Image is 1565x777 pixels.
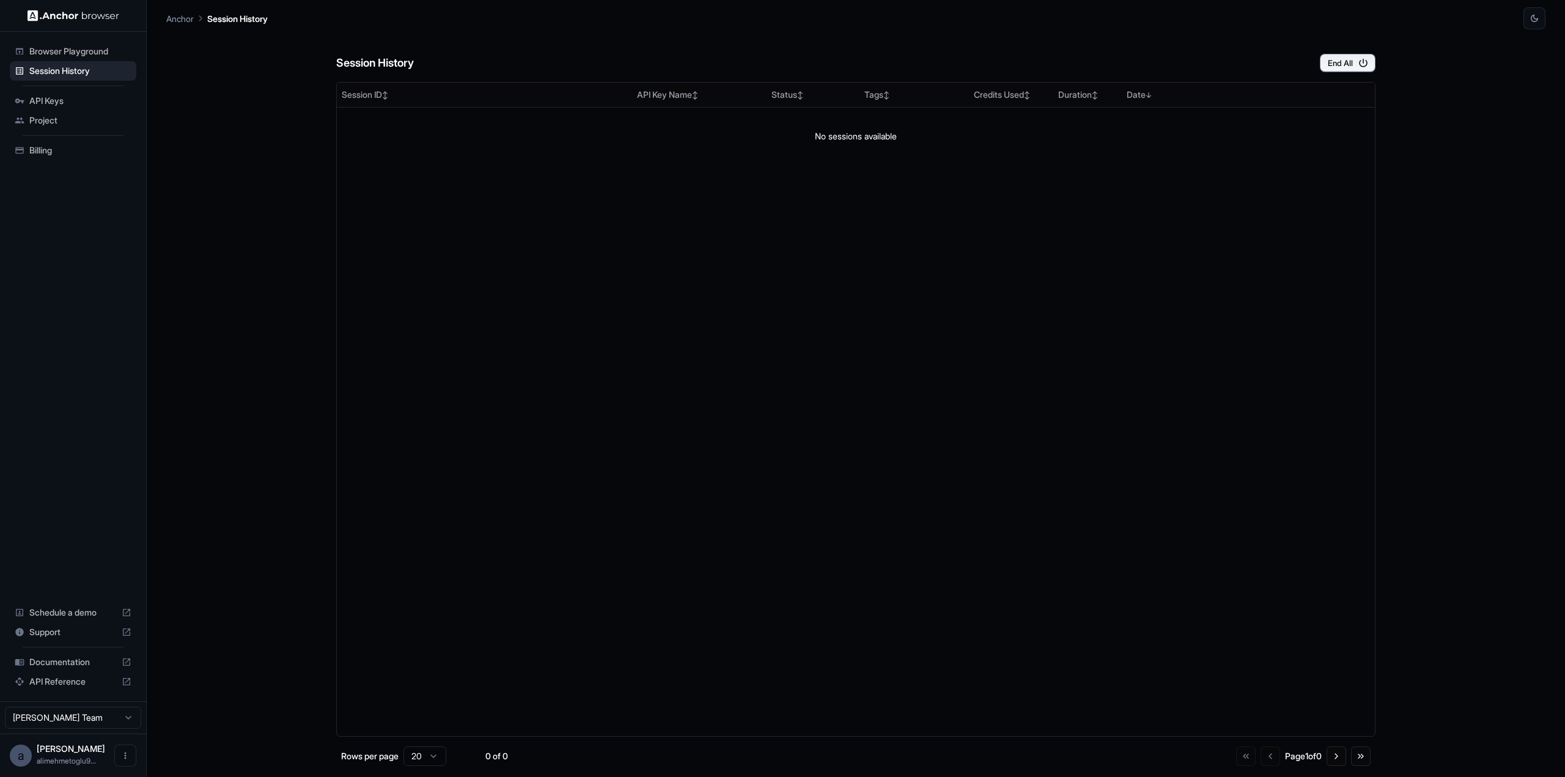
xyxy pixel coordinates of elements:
div: Documentation [10,652,136,672]
div: API Keys [10,91,136,111]
div: Billing [10,141,136,160]
div: 0 of 0 [466,750,527,762]
div: API Reference [10,672,136,691]
p: Rows per page [341,750,399,762]
h6: Session History [336,54,414,72]
span: alimehmetoglu90@gmail.com [37,756,96,765]
p: Anchor [166,12,194,25]
span: Billing [29,144,131,157]
div: Page 1 of 0 [1285,750,1322,762]
div: Support [10,622,136,642]
div: Session ID [342,89,627,101]
div: Project [10,111,136,130]
div: Duration [1058,89,1117,101]
div: a [10,745,32,767]
span: API Keys [29,95,131,107]
span: ↕ [797,90,803,100]
span: Schedule a demo [29,606,117,619]
span: ↓ [1146,90,1152,100]
button: Open menu [114,745,136,767]
span: API Reference [29,676,117,688]
span: Project [29,114,131,127]
td: No sessions available [337,107,1375,166]
div: Tags [864,89,964,101]
span: Session History [29,65,131,77]
img: Anchor Logo [28,10,119,21]
span: ↕ [692,90,698,100]
div: Credits Used [974,89,1048,101]
span: ↕ [1024,90,1030,100]
span: ↕ [1092,90,1098,100]
span: Documentation [29,656,117,668]
div: Status [771,89,855,101]
span: Support [29,626,117,638]
div: Session History [10,61,136,81]
div: API Key Name [637,89,762,101]
div: Date [1127,89,1260,101]
p: Session History [207,12,268,25]
div: Browser Playground [10,42,136,61]
div: Schedule a demo [10,603,136,622]
span: Browser Playground [29,45,131,57]
span: ↕ [883,90,889,100]
nav: breadcrumb [166,12,268,25]
span: ↕ [382,90,388,100]
button: End All [1320,54,1375,72]
span: ali mehmetoglu [37,743,105,754]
